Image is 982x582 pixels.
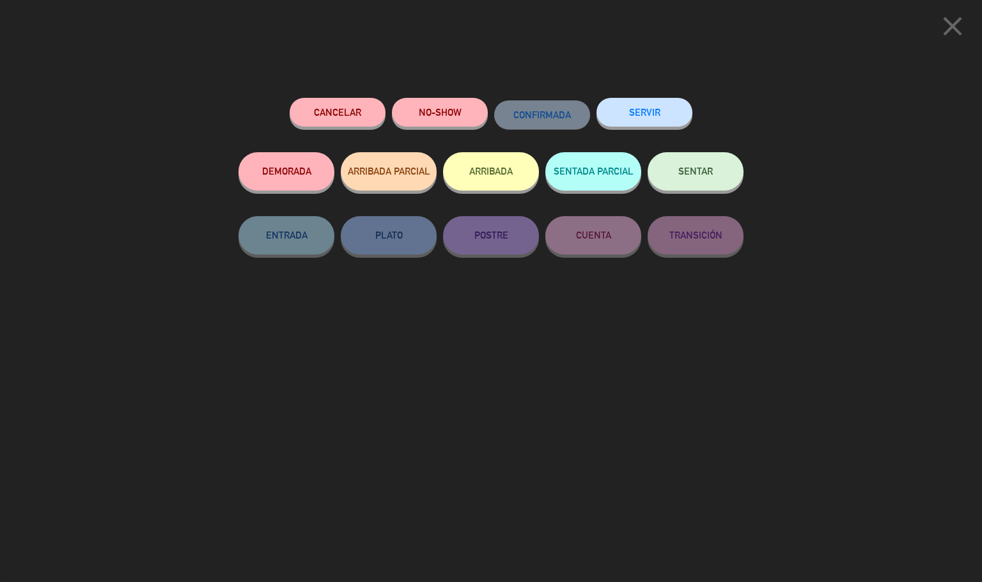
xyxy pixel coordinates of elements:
[392,98,488,127] button: NO-SHOW
[545,216,641,255] button: CUENTA
[678,166,713,177] span: SENTAR
[238,152,334,191] button: DEMORADA
[648,216,744,255] button: TRANSICIÓN
[513,109,571,120] span: CONFIRMADA
[238,216,334,255] button: ENTRADA
[341,152,437,191] button: ARRIBADA PARCIAL
[596,98,692,127] button: SERVIR
[341,216,437,255] button: PLATO
[443,216,539,255] button: POSTRE
[348,166,430,177] span: ARRIBADA PARCIAL
[648,152,744,191] button: SENTAR
[443,152,539,191] button: ARRIBADA
[494,100,590,129] button: CONFIRMADA
[933,10,972,47] button: close
[937,10,969,42] i: close
[545,152,641,191] button: SENTADA PARCIAL
[290,98,386,127] button: Cancelar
